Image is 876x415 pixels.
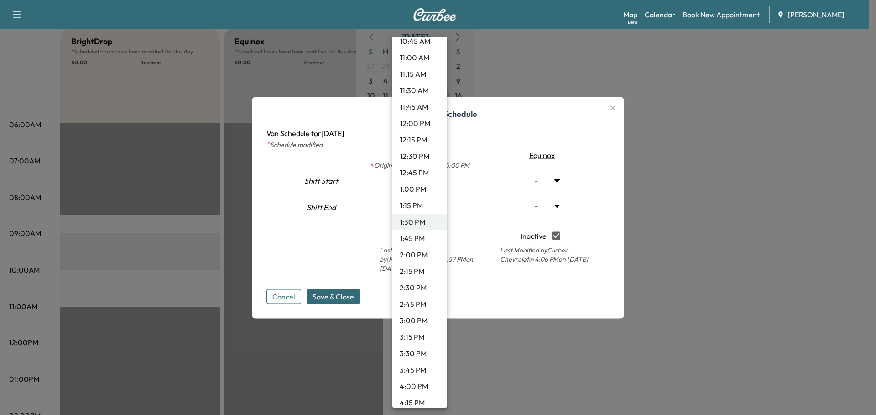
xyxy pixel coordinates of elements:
[392,362,447,378] li: 3:45 PM
[392,296,447,312] li: 2:45 PM
[392,394,447,411] li: 4:15 PM
[392,49,447,66] li: 11:00 AM
[392,33,447,49] li: 10:45 AM
[392,164,447,181] li: 12:45 PM
[392,230,447,247] li: 1:45 PM
[392,66,447,82] li: 11:15 AM
[392,345,447,362] li: 3:30 PM
[392,181,447,197] li: 1:00 PM
[392,115,447,131] li: 12:00 PM
[392,329,447,345] li: 3:15 PM
[392,214,447,230] li: 1:30 PM
[392,131,447,148] li: 12:15 PM
[392,197,447,214] li: 1:15 PM
[392,312,447,329] li: 3:00 PM
[392,82,447,99] li: 11:30 AM
[392,279,447,296] li: 2:30 PM
[392,99,447,115] li: 11:45 AM
[392,148,447,164] li: 12:30 PM
[392,263,447,279] li: 2:15 PM
[392,247,447,263] li: 2:00 PM
[392,378,447,394] li: 4:00 PM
